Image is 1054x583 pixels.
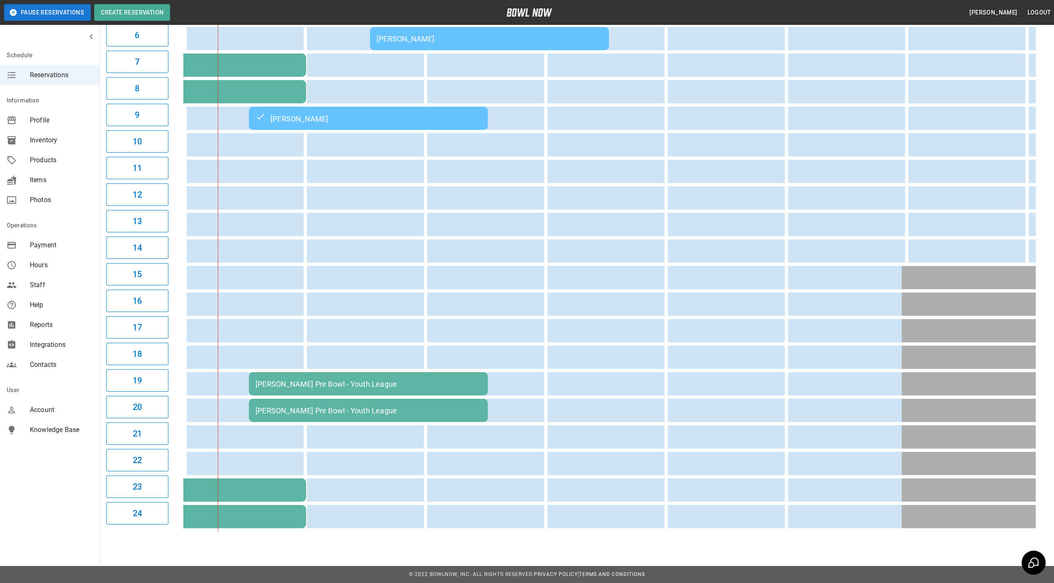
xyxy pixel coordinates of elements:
h6: 10 [133,135,142,148]
span: Reports [30,320,93,330]
span: © 2022 BowlNow, Inc. All Rights Reserved. [409,571,534,577]
button: 6 [106,24,168,46]
button: 22 [106,449,168,471]
button: 19 [106,369,168,392]
h6: 17 [133,321,142,334]
div: [PERSON_NAME] Pre Bowl - Youth League [256,380,481,388]
button: 24 [106,502,168,524]
span: Staff [30,280,93,290]
h6: 23 [133,480,142,493]
h6: 18 [133,347,142,361]
button: 7 [106,51,168,73]
span: Products [30,155,93,165]
h6: 16 [133,294,142,307]
button: 14 [106,237,168,259]
div: [PERSON_NAME] [377,34,602,43]
h6: 7 [135,55,139,68]
button: 9 [106,104,168,126]
div: [PERSON_NAME] Pre Bowl - Youth League [256,406,481,415]
button: [PERSON_NAME] [966,5,1020,20]
button: 8 [106,77,168,100]
h6: 24 [133,507,142,520]
button: 20 [106,396,168,418]
button: Pause Reservations [4,4,91,21]
button: Logout [1024,5,1054,20]
span: Inventory [30,135,93,145]
h6: 19 [133,374,142,387]
img: logo [506,8,552,17]
span: Photos [30,195,93,205]
span: Items [30,175,93,185]
h6: 11 [133,161,142,175]
h6: 22 [133,454,142,467]
span: Account [30,405,93,415]
span: Help [30,300,93,310]
button: 10 [106,130,168,153]
button: 16 [106,290,168,312]
h6: 14 [133,241,142,254]
h6: 13 [133,215,142,228]
button: 12 [106,183,168,206]
h6: 20 [133,400,142,414]
span: Contacts [30,360,93,370]
span: Knowledge Base [30,425,93,435]
button: 17 [106,316,168,339]
h6: 9 [135,108,139,122]
span: Hours [30,260,93,270]
span: Payment [30,240,93,250]
button: Create Reservation [94,4,170,21]
a: Terms and Conditions [579,571,645,577]
button: 11 [106,157,168,179]
a: Privacy Policy [534,571,578,577]
h6: 8 [135,82,139,95]
button: 13 [106,210,168,232]
button: 15 [106,263,168,285]
button: 23 [106,476,168,498]
div: [PERSON_NAME] [256,113,481,123]
h6: 15 [133,268,142,281]
button: 21 [106,422,168,445]
h6: 12 [133,188,142,201]
span: Integrations [30,340,93,350]
span: Reservations [30,70,93,80]
span: Profile [30,115,93,125]
button: 18 [106,343,168,365]
h6: 6 [135,29,139,42]
h6: 21 [133,427,142,440]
